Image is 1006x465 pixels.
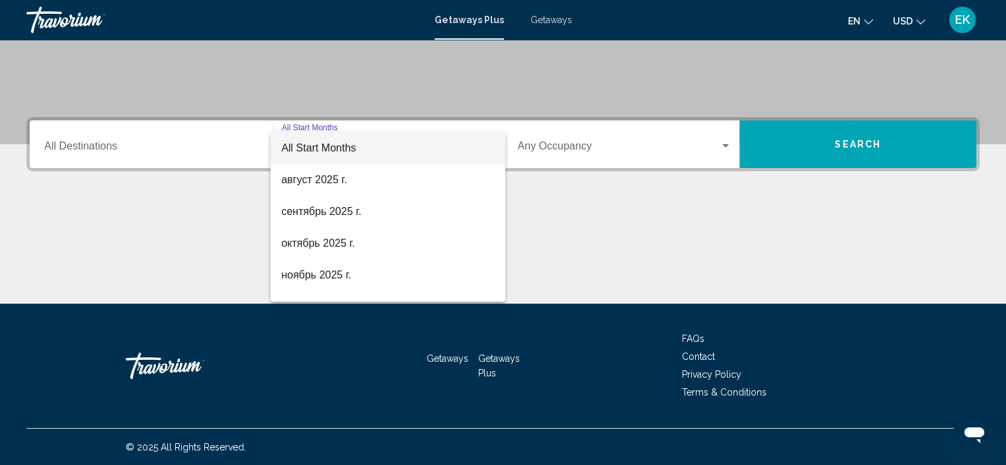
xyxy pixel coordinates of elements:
span: август 2025 г. [281,164,495,196]
span: ноябрь 2025 г. [281,259,495,291]
span: октябрь 2025 г. [281,228,495,259]
span: сентябрь 2025 г. [281,196,495,228]
span: All Start Months [281,142,356,153]
span: декабрь 2025 г. [281,291,495,323]
iframe: Кнопка запуска окна обмена сообщениями [953,412,995,454]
